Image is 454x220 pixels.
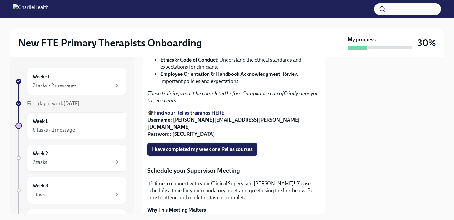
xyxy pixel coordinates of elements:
[147,207,206,213] strong: Why This Meeting Matters
[160,71,319,85] li: : Review important policies and expectations.
[160,57,217,63] strong: Ethics & Code of Conduct
[33,126,75,134] div: 6 tasks • 1 message
[33,73,49,80] h6: Week -1
[33,118,48,125] h6: Week 1
[147,109,319,138] p: 🎓
[147,180,319,201] p: It’s time to connect with your Clinical Supervisor, [PERSON_NAME]! Please schedule a time for you...
[33,82,77,89] div: 2 tasks • 2 messages
[13,4,49,14] img: CharlieHealth
[63,100,80,106] strong: [DATE]
[33,191,45,198] div: 1 task
[154,110,224,116] a: Find your Relias trainings HERE
[15,177,126,204] a: Week 31 task
[160,56,319,71] li: : Understand the ethical standards and expectations for clinicians.
[15,145,126,172] a: Week 22 tasks
[15,100,126,107] a: First day at work[DATE]
[33,182,48,189] h6: Week 3
[147,117,300,137] strong: Username: [PERSON_NAME][EMAIL_ADDRESS][PERSON_NAME][DOMAIN_NAME] Password: [SECURITY_DATA]
[152,146,253,153] span: I have completed my week one Relias courses
[15,68,126,95] a: Week -12 tasks • 2 messages
[18,36,202,49] h2: New FTE Primary Therapists Onboarding
[15,112,126,139] a: Week 16 tasks • 1 message
[33,150,48,157] h6: Week 2
[33,159,47,166] div: 2 tasks
[27,100,80,106] span: First day at work
[418,37,436,49] h3: 30%
[147,143,257,156] button: I have completed my week one Relias courses
[147,166,319,175] p: Schedule your Supervisor Meeting
[160,71,280,77] strong: Employee Orientation & Handbook Acknowledgment
[348,36,376,43] strong: My progress
[147,90,319,104] em: These trainings must be completed before Compliance can officially clear you to see clients.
